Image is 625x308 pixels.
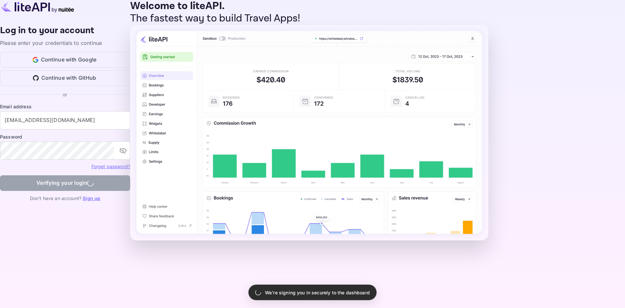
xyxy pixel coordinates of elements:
img: liteAPI Dashboard Preview [130,25,488,240]
a: Forget password? [91,163,130,169]
p: or [63,91,67,98]
a: Forget password? [91,164,130,169]
button: toggle password visibility [117,144,130,157]
p: The fastest way to build Travel Apps! [130,12,488,25]
a: Sign up [83,195,100,201]
p: We're signing you in securely to the dashboard [265,289,370,296]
